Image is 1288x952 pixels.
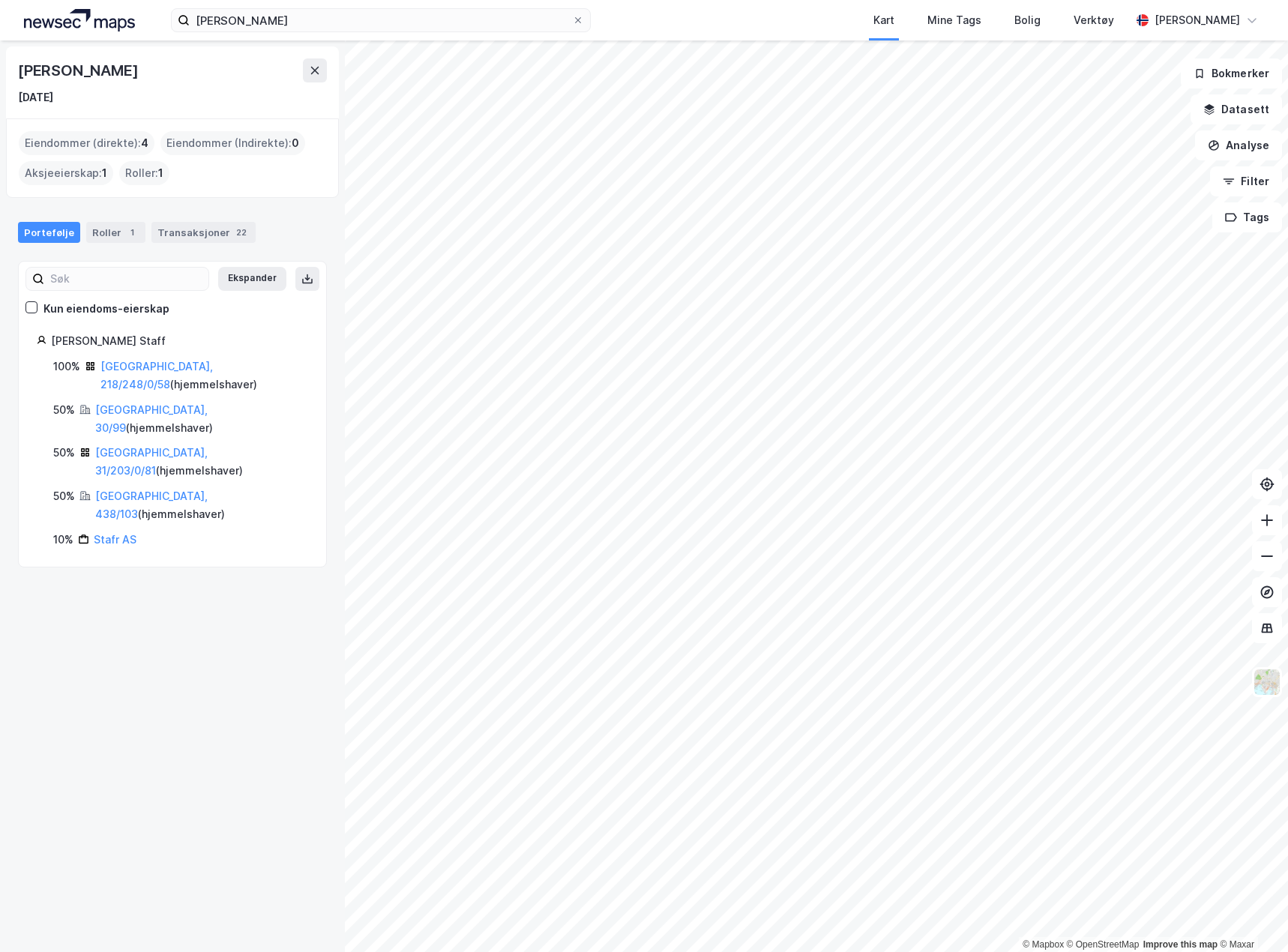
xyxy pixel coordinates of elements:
div: Bolig [1014,11,1041,29]
div: Roller [86,222,145,243]
div: 22 [233,225,250,240]
div: 100% [53,358,80,376]
div: Verktøy [1074,11,1114,29]
a: Improve this map [1143,939,1218,950]
div: Eiendommer (direkte) : [19,131,154,155]
div: Portefølje [18,222,80,243]
input: Søk på adresse, matrikkel, gårdeiere, leietakere eller personer [190,9,572,31]
span: 4 [141,134,148,152]
div: Kontrollprogram for chat [1213,880,1288,952]
button: Bokmerker [1181,58,1282,88]
a: [GEOGRAPHIC_DATA], 218/248/0/58 [100,360,213,391]
div: 50% [53,487,75,505]
a: Stafr AS [94,533,136,546]
span: 1 [158,164,163,182]
button: Datasett [1191,94,1282,124]
span: 1 [102,164,107,182]
div: [PERSON_NAME] [18,58,141,82]
div: [DATE] [18,88,53,106]
a: [GEOGRAPHIC_DATA], 30/99 [95,403,208,434]
a: OpenStreetMap [1067,939,1140,950]
span: 0 [292,134,299,152]
div: Kun eiendoms-eierskap [43,300,169,318]
button: Ekspander [218,267,286,291]
div: Kart [873,11,894,29]
div: Roller : [119,161,169,185]
div: [PERSON_NAME] Staff [51,332,308,350]
button: Analyse [1195,130,1282,160]
div: Aksjeeierskap : [19,161,113,185]
div: 1 [124,225,139,240]
div: 10% [53,531,73,549]
div: ( hjemmelshaver ) [95,401,308,437]
iframe: Chat Widget [1213,880,1288,952]
button: Tags [1212,202,1282,232]
div: ( hjemmelshaver ) [95,487,308,523]
img: logo.a4113a55bc3d86da70a041830d287a7e.svg [24,9,135,31]
div: ( hjemmelshaver ) [100,358,308,394]
div: 50% [53,444,75,462]
div: [PERSON_NAME] [1155,11,1240,29]
div: ( hjemmelshaver ) [95,444,308,480]
button: Filter [1210,166,1282,196]
a: [GEOGRAPHIC_DATA], 31/203/0/81 [95,446,208,477]
img: Z [1253,668,1281,696]
div: Transaksjoner [151,222,256,243]
input: Søk [44,268,208,290]
a: Mapbox [1023,939,1064,950]
div: Eiendommer (Indirekte) : [160,131,305,155]
div: 50% [53,401,75,419]
a: [GEOGRAPHIC_DATA], 438/103 [95,489,208,520]
div: Mine Tags [927,11,981,29]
